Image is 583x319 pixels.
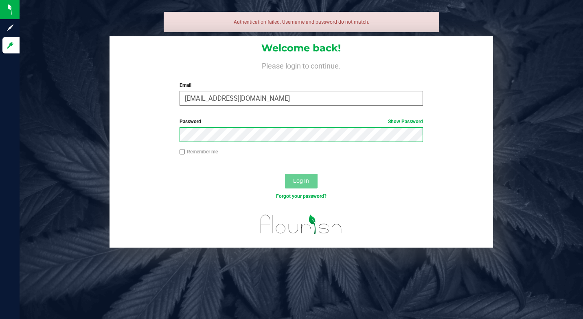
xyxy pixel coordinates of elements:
[180,148,218,155] label: Remember me
[180,119,201,124] span: Password
[110,43,493,53] h1: Welcome back!
[293,177,309,184] span: Log In
[180,82,423,89] label: Email
[164,12,439,32] div: Authentication failed. Username and password do not match.
[253,209,349,240] img: flourish_logo.svg
[276,193,327,199] a: Forgot your password?
[110,60,493,70] h4: Please login to continue.
[6,41,14,49] inline-svg: Log in
[285,174,318,188] button: Log In
[388,119,423,124] a: Show Password
[180,149,185,155] input: Remember me
[6,24,14,32] inline-svg: Sign up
